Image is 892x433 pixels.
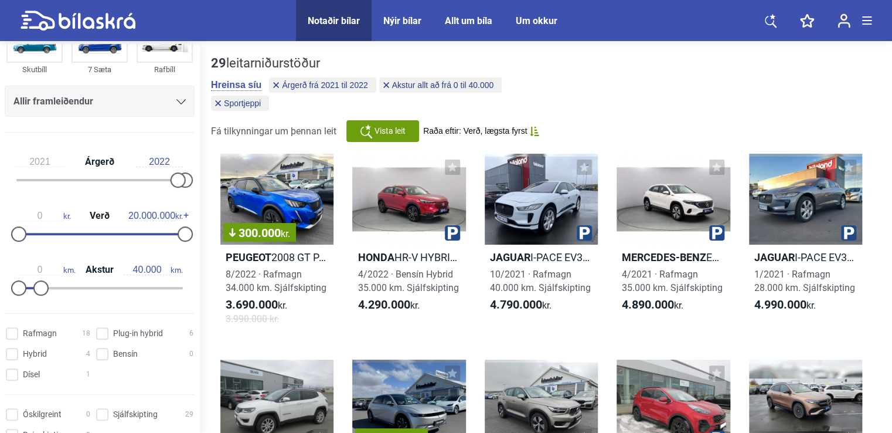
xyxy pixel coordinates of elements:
[392,81,494,89] span: Akstur allt að frá 0 til 40.000
[229,227,290,239] span: 300.000
[423,126,527,136] span: Raða eftir: Verð, lægsta fyrst
[754,269,855,293] span: 1/2021 · Rafmagn 28.000 km. Sjálfskipting
[23,327,57,340] span: Rafmagn
[709,225,724,241] img: parking.png
[352,251,465,264] h2: HR-V HYBRID ADVANCE
[282,81,367,89] span: Árgerð frá 2021 til 2022
[358,297,410,312] b: 4.290.000
[754,251,795,263] b: Jaguar
[6,63,63,76] div: Skutbíll
[23,408,62,421] span: Óskilgreint
[445,15,492,26] a: Allt um bíla
[82,157,117,167] span: Árgerð
[23,348,47,360] span: Hybrid
[485,154,598,336] a: JaguarI-PACE EV320S10/2021 · Rafmagn40.000 km. Sjálfskipting4.790.000kr.
[189,348,193,360] span: 0
[87,211,113,221] span: Verð
[211,56,539,71] div: leitarniðurstöður
[113,348,138,360] span: Bensín
[13,93,93,110] span: Allir framleiðendur
[226,269,326,293] span: 8/2022 · Rafmagn 34.000 km. Sjálfskipting
[281,228,290,239] span: kr.
[308,15,360,26] a: Notaðir bílar
[211,96,269,111] button: Sportjeppi
[358,298,419,312] span: kr.
[86,348,90,360] span: 4
[358,251,394,263] b: Honda
[622,251,706,263] b: Mercedes-Benz
[754,297,806,312] b: 4.990.000
[617,154,730,336] a: Mercedes-BenzEQA 250 PURE4/2021 · Rafmagn35.000 km. Sjálfskipting4.890.000kr.
[490,269,591,293] span: 10/2021 · Rafmagn 40.000 km. Sjálfskipting
[485,251,598,264] h2: I-PACE EV320S
[83,265,117,275] span: Akstur
[383,15,421,26] a: Nýir bílar
[23,368,40,381] span: Dísel
[16,211,71,221] span: kr.
[490,297,542,312] b: 4.790.000
[211,79,261,91] button: Hreinsa síu
[189,327,193,340] span: 6
[226,297,278,312] b: 3.690.000
[124,265,183,275] span: km.
[516,15,557,26] a: Um okkur
[622,269,723,293] span: 4/2021 · Rafmagn 35.000 km. Sjálfskipting
[226,298,287,312] span: kr.
[749,251,862,264] h2: I-PACE EV320 S
[374,125,406,137] span: Vista leit
[113,408,158,421] span: Sjálfskipting
[82,327,90,340] span: 18
[211,56,226,70] b: 29
[445,225,460,241] img: parking.png
[226,251,271,263] b: Peugeot
[490,298,551,312] span: kr.
[379,77,502,93] button: Akstur allt að frá 0 til 40.000
[86,408,90,421] span: 0
[220,154,333,336] a: 300.000kr.Peugeot2008 GT PACK8/2022 · Rafmagn34.000 km. Sjálfskipting3.690.000kr.3.990.000 kr.
[617,251,730,264] h2: EQA 250 PURE
[622,298,683,312] span: kr.
[358,269,458,293] span: 4/2022 · Bensín Hybrid 35.000 km. Sjálfskipting
[185,408,193,421] span: 29
[113,327,163,340] span: Plug-in hybrid
[841,225,856,241] img: parking.png
[220,251,333,264] h2: 2008 GT PACK
[226,312,279,326] span: 3.990.000 kr.
[754,298,816,312] span: kr.
[352,154,465,336] a: HondaHR-V HYBRID ADVANCE4/2022 · Bensín Hybrid35.000 km. Sjálfskipting4.290.000kr.
[86,368,90,381] span: 1
[837,13,850,28] img: user-login.svg
[128,211,183,221] span: kr.
[16,265,76,275] span: km.
[577,225,592,241] img: parking.png
[224,99,261,107] span: Sportjeppi
[72,63,128,76] div: 7 Sæta
[269,77,376,93] button: Árgerð frá 2021 til 2022
[137,63,193,76] div: Rafbíll
[211,126,336,137] span: Fá tilkynningar um þennan leit
[423,126,539,136] button: Raða eftir: Verð, lægsta fyrst
[490,251,530,263] b: Jaguar
[622,297,674,312] b: 4.890.000
[749,154,862,336] a: JaguarI-PACE EV320 S1/2021 · Rafmagn28.000 km. Sjálfskipting4.990.000kr.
